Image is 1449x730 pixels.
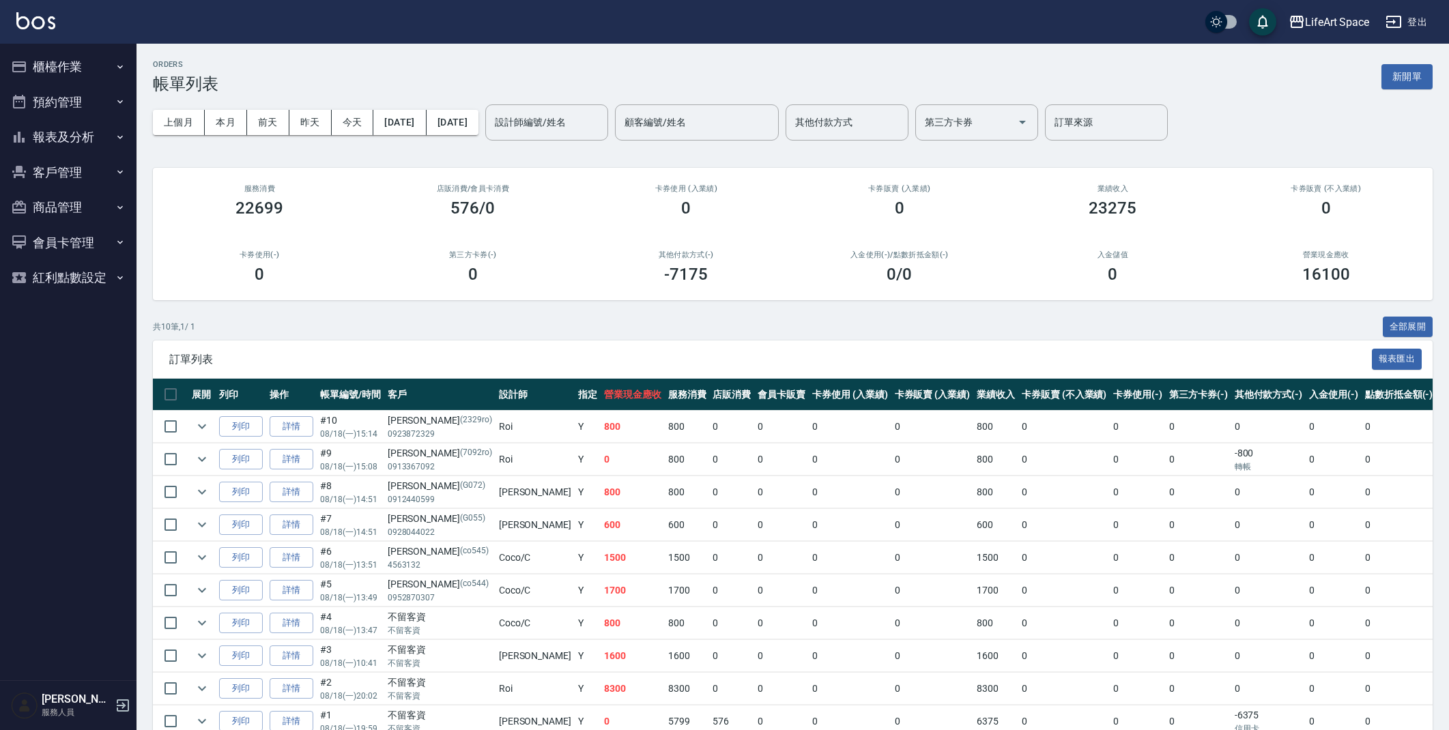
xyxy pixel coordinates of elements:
[1166,411,1231,443] td: 0
[468,265,478,284] h3: 0
[809,640,891,672] td: 0
[320,526,381,538] p: 08/18 (一) 14:51
[1381,64,1433,89] button: 新開單
[496,607,575,639] td: Coco /C
[317,509,384,541] td: #7
[1231,379,1306,411] th: 其他付款方式(-)
[973,640,1018,672] td: 1600
[320,428,381,440] p: 08/18 (一) 15:14
[460,512,485,526] p: (G055)
[1166,542,1231,574] td: 0
[754,640,809,672] td: 0
[289,110,332,135] button: 昨天
[1089,199,1136,218] h3: 23275
[270,416,313,437] a: 詳情
[317,640,384,672] td: #3
[219,613,263,634] button: 列印
[388,428,492,440] p: 0923872329
[5,190,131,225] button: 商品管理
[388,479,492,493] div: [PERSON_NAME]
[891,379,974,411] th: 卡券販賣 (入業績)
[427,110,478,135] button: [DATE]
[1110,673,1166,705] td: 0
[247,110,289,135] button: 前天
[754,411,809,443] td: 0
[754,476,809,508] td: 0
[1110,542,1166,574] td: 0
[575,574,601,607] td: Y
[320,624,381,637] p: 08/18 (一) 13:47
[496,509,575,541] td: [PERSON_NAME]
[1231,509,1306,541] td: 0
[496,411,575,443] td: Roi
[5,49,131,85] button: 櫃檯作業
[1306,476,1362,508] td: 0
[601,574,665,607] td: 1700
[219,416,263,437] button: 列印
[192,514,212,535] button: expand row
[809,607,891,639] td: 0
[320,592,381,604] p: 08/18 (一) 13:49
[1110,379,1166,411] th: 卡券使用(-)
[270,678,313,699] a: 詳情
[891,542,974,574] td: 0
[1231,476,1306,508] td: 0
[317,542,384,574] td: #6
[1362,574,1437,607] td: 0
[219,514,263,536] button: 列印
[809,574,891,607] td: 0
[709,379,754,411] th: 店販消費
[1362,542,1437,574] td: 0
[496,476,575,508] td: [PERSON_NAME]
[601,542,665,574] td: 1500
[188,379,216,411] th: 展開
[1306,509,1362,541] td: 0
[1012,111,1033,133] button: Open
[496,443,575,476] td: Roi
[754,607,809,639] td: 0
[1362,607,1437,639] td: 0
[754,379,809,411] th: 會員卡販賣
[681,199,691,218] h3: 0
[388,690,492,702] p: 不留客資
[1231,411,1306,443] td: 0
[270,449,313,470] a: 詳情
[317,411,384,443] td: #10
[388,657,492,669] p: 不留客資
[460,577,489,592] p: (co544)
[887,265,912,284] h3: 0 /0
[575,542,601,574] td: Y
[383,250,564,259] h2: 第三方卡券(-)
[709,476,754,508] td: 0
[1306,673,1362,705] td: 0
[1018,574,1110,607] td: 0
[320,657,381,669] p: 08/18 (一) 10:41
[1018,476,1110,508] td: 0
[219,449,263,470] button: 列印
[1018,411,1110,443] td: 0
[575,443,601,476] td: Y
[1236,250,1417,259] h2: 營業現金應收
[665,607,710,639] td: 800
[575,411,601,443] td: Y
[895,199,904,218] h3: 0
[1306,411,1362,443] td: 0
[809,379,891,411] th: 卡券使用 (入業績)
[891,574,974,607] td: 0
[216,379,266,411] th: 列印
[665,509,710,541] td: 600
[709,509,754,541] td: 0
[317,476,384,508] td: #8
[255,265,264,284] h3: 0
[320,690,381,702] p: 08/18 (一) 20:02
[973,379,1018,411] th: 業績收入
[1166,476,1231,508] td: 0
[1018,443,1110,476] td: 0
[270,514,313,536] a: 詳情
[388,413,492,428] div: [PERSON_NAME]
[809,476,891,508] td: 0
[496,542,575,574] td: Coco /C
[1231,607,1306,639] td: 0
[5,225,131,261] button: 會員卡管理
[1283,8,1375,36] button: LifeArt Space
